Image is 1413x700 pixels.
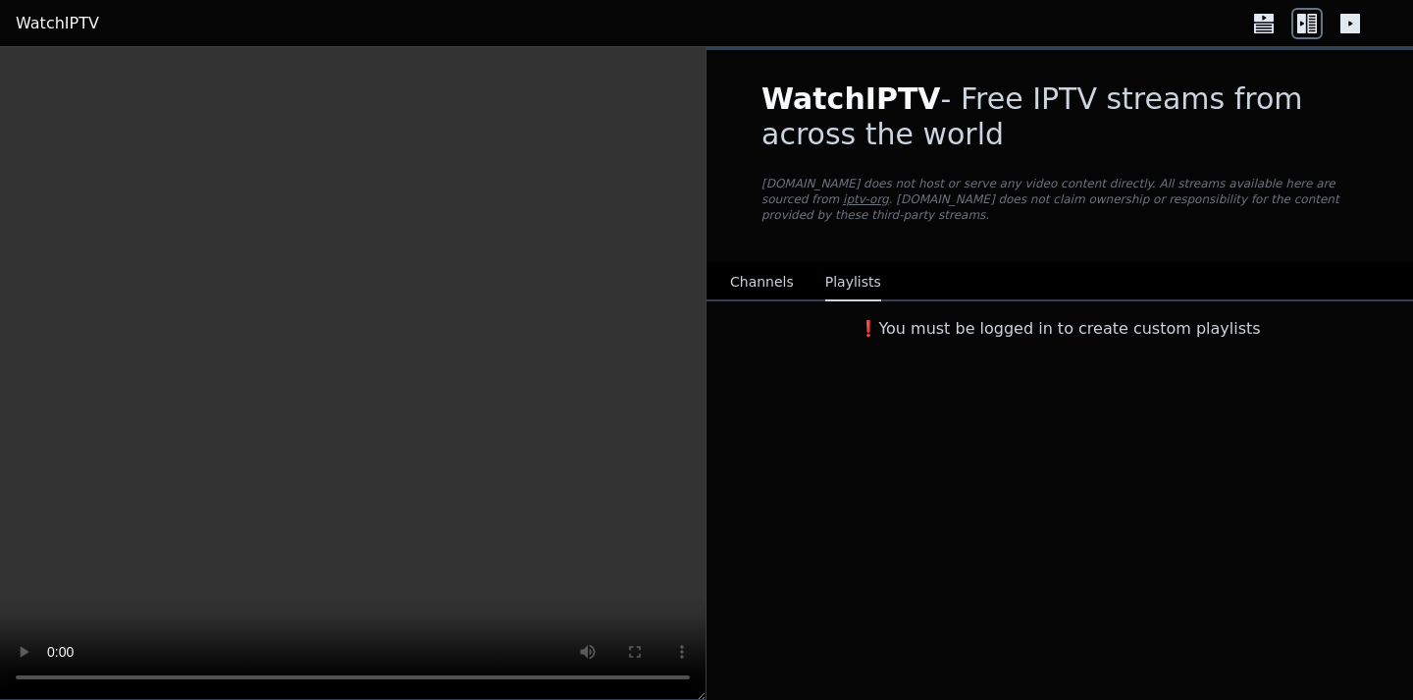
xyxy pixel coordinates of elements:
[16,12,99,35] a: WatchIPTV
[843,192,889,206] a: iptv-org
[761,176,1358,223] p: [DOMAIN_NAME] does not host or serve any video content directly. All streams available here are s...
[761,81,941,116] span: WatchIPTV
[730,317,1389,341] h3: ❗️You must be logged in to create custom playlists
[825,264,881,301] button: Playlists
[761,81,1358,152] h1: - Free IPTV streams from across the world
[730,264,794,301] button: Channels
